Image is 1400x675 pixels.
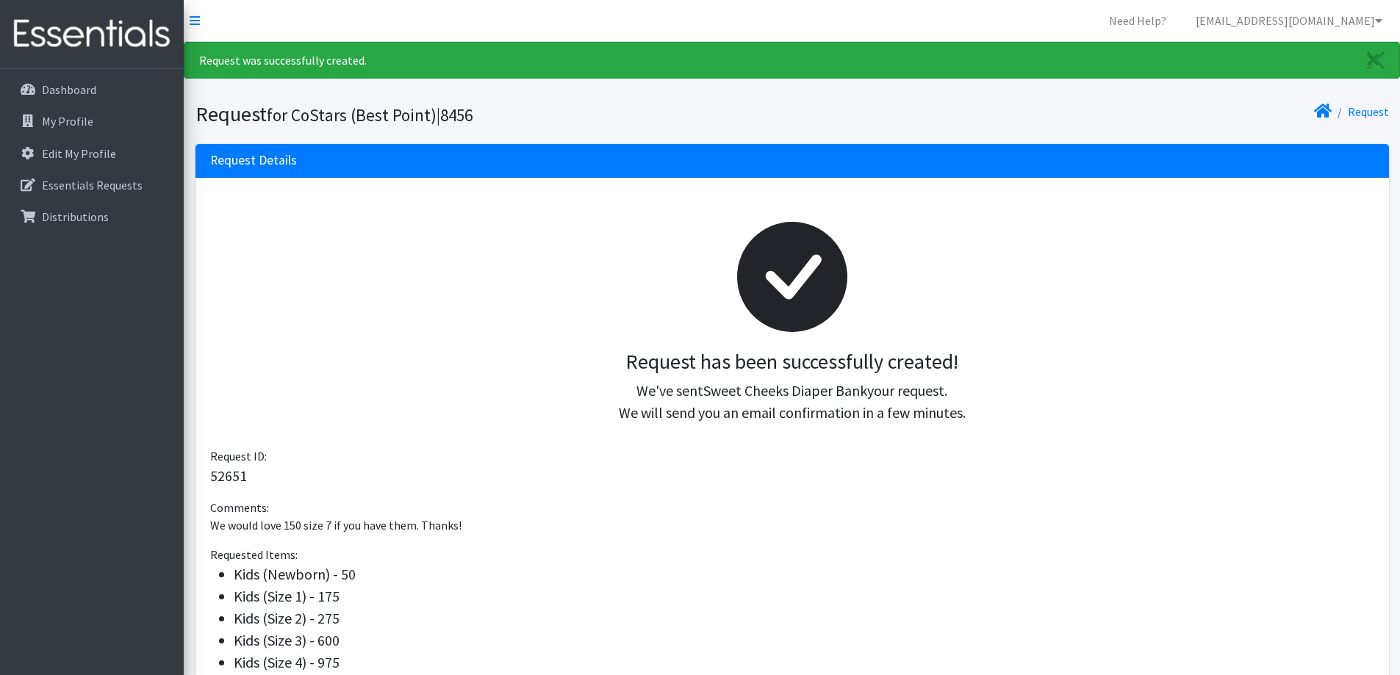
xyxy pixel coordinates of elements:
[234,607,1374,629] li: Kids (Size 2) - 275
[42,114,93,129] p: My Profile
[42,82,96,97] p: Dashboard
[210,153,297,168] h3: Request Details
[234,629,1374,651] li: Kids (Size 3) - 600
[703,381,867,400] span: Sweet Cheeks Diaper Bank
[6,75,178,104] a: Dashboard
[42,146,116,161] p: Edit My Profile
[1097,6,1178,35] a: Need Help?
[210,449,267,463] span: Request ID:
[1184,6,1394,35] a: [EMAIL_ADDRESS][DOMAIN_NAME]
[42,209,109,224] p: Distributions
[222,350,1363,375] h3: Request has been successfully created!
[1352,43,1399,78] a: Close
[234,563,1374,585] li: Kids (Newborn) - 50
[210,547,298,562] span: Requested Items:
[1348,104,1389,119] a: Request
[195,101,787,127] h1: Request
[234,651,1374,674] li: Kids (Size 4) - 975
[6,10,178,59] img: HumanEssentials
[210,465,1374,487] p: 52651
[6,107,178,136] a: My Profile
[210,500,269,515] span: Comments:
[6,202,178,231] a: Distributions
[6,170,178,200] a: Essentials Requests
[210,516,1374,534] p: We would love 150 size 7 if you have them. Thanks!
[6,139,178,168] a: Edit My Profile
[184,42,1400,79] div: Request was successfully created.
[42,178,143,192] p: Essentials Requests
[234,585,1374,607] li: Kids (Size 1) - 175
[222,380,1363,424] p: We've sent your request. We will send you an email confirmation in a few minutes.
[267,104,473,126] small: for CoStars (Best Point)|8456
